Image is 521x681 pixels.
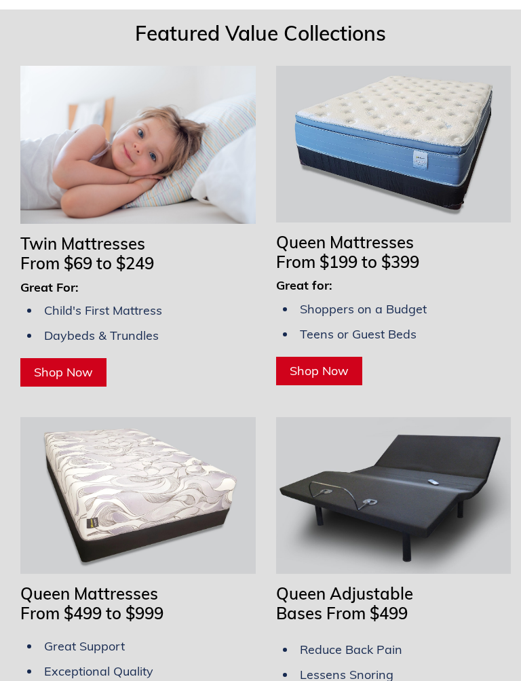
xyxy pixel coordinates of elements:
[20,604,163,624] span: From $499 to $999
[20,359,107,387] a: Shop Now
[300,302,427,317] span: Shoppers on a Budget
[20,280,79,296] span: Great For:
[276,278,332,294] span: Great for:
[135,21,386,47] span: Featured Value Collections
[44,303,162,319] span: Child's First Mattress
[20,66,256,225] img: Twin Mattresses From $69 to $169
[276,418,512,575] img: Adjustable Bases Starting at $379
[276,233,414,253] span: Queen Mattresses
[20,584,158,604] span: Queen Mattresses
[276,252,419,273] span: From $199 to $399
[276,584,413,624] span: Queen Adjustable Bases From $499
[276,357,362,386] a: Shop Now
[276,66,512,223] img: Queen Mattresses From $199 to $349
[44,664,153,680] span: Exceptional Quality
[20,234,145,254] span: Twin Mattresses
[44,639,125,655] span: Great Support
[34,365,93,381] span: Shop Now
[290,364,349,379] span: Shop Now
[300,327,417,343] span: Teens or Guest Beds
[44,328,159,344] span: Daybeds & Trundles
[20,418,256,575] img: Queen Mattresses From $449 to $949
[20,254,154,274] span: From $69 to $249
[300,642,402,658] span: Reduce Back Pain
